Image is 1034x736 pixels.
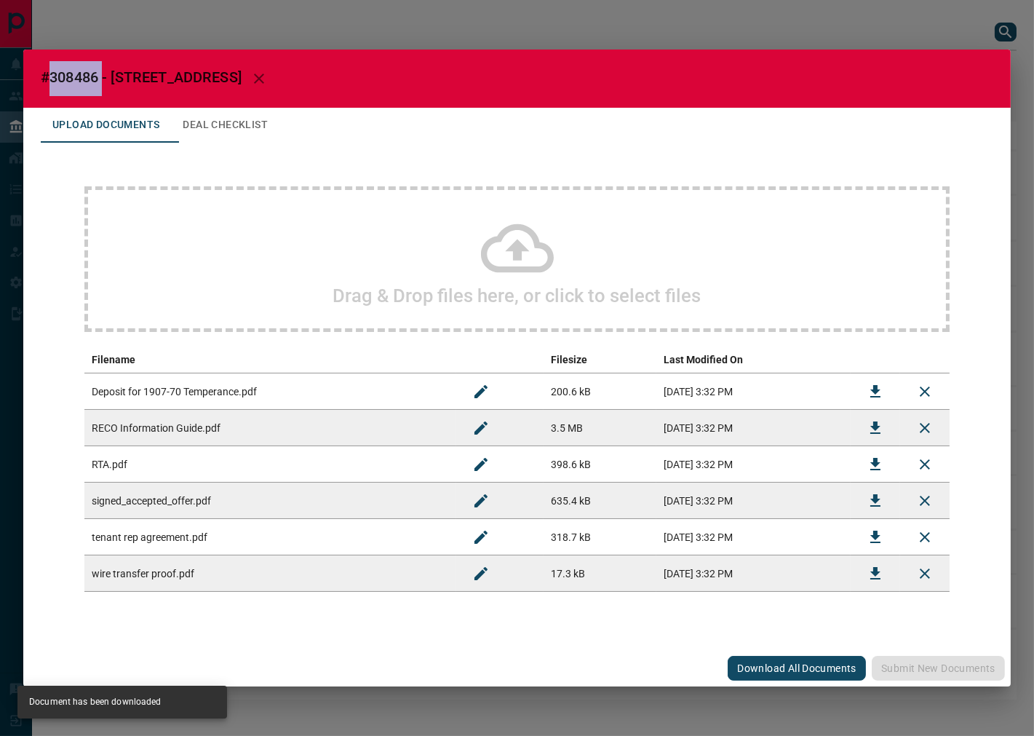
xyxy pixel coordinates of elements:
[84,555,456,592] td: wire transfer proof.pdf
[544,519,656,555] td: 318.7 kB
[544,446,656,483] td: 398.6 kB
[29,690,162,714] div: Document has been downloaded
[656,347,851,373] th: Last Modified On
[907,556,942,591] button: Remove File
[464,374,498,409] button: Rename
[464,483,498,518] button: Rename
[656,519,851,555] td: [DATE] 3:32 PM
[464,447,498,482] button: Rename
[900,347,950,373] th: delete file action column
[544,410,656,446] td: 3.5 MB
[544,347,656,373] th: Filesize
[907,520,942,555] button: Remove File
[464,556,498,591] button: Rename
[858,483,893,518] button: Download
[907,447,942,482] button: Remove File
[84,446,456,483] td: RTA.pdf
[41,108,171,143] button: Upload Documents
[907,374,942,409] button: Remove File
[656,483,851,519] td: [DATE] 3:32 PM
[464,411,498,446] button: Rename
[656,373,851,410] td: [DATE] 3:32 PM
[84,519,456,555] td: tenant rep agreement.pdf
[656,446,851,483] td: [DATE] 3:32 PM
[858,374,893,409] button: Download
[544,555,656,592] td: 17.3 kB
[84,373,456,410] td: Deposit for 1907-70 Temperance.pdf
[84,347,456,373] th: Filename
[656,410,851,446] td: [DATE] 3:32 PM
[858,447,893,482] button: Download
[858,411,893,446] button: Download
[84,483,456,519] td: signed_accepted_offer.pdf
[907,411,942,446] button: Remove File
[858,520,893,555] button: Download
[851,347,900,373] th: download action column
[84,410,456,446] td: RECO Information Guide.pdf
[456,347,544,373] th: edit column
[858,556,893,591] button: Download
[84,186,950,332] div: Drag & Drop files here, or click to select files
[728,656,866,681] button: Download All Documents
[464,520,498,555] button: Rename
[656,555,851,592] td: [DATE] 3:32 PM
[41,68,242,86] span: #308486 - [STREET_ADDRESS]
[171,108,279,143] button: Deal Checklist
[333,285,701,306] h2: Drag & Drop files here, or click to select files
[544,483,656,519] td: 635.4 kB
[907,483,942,518] button: Remove File
[544,373,656,410] td: 200.6 kB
